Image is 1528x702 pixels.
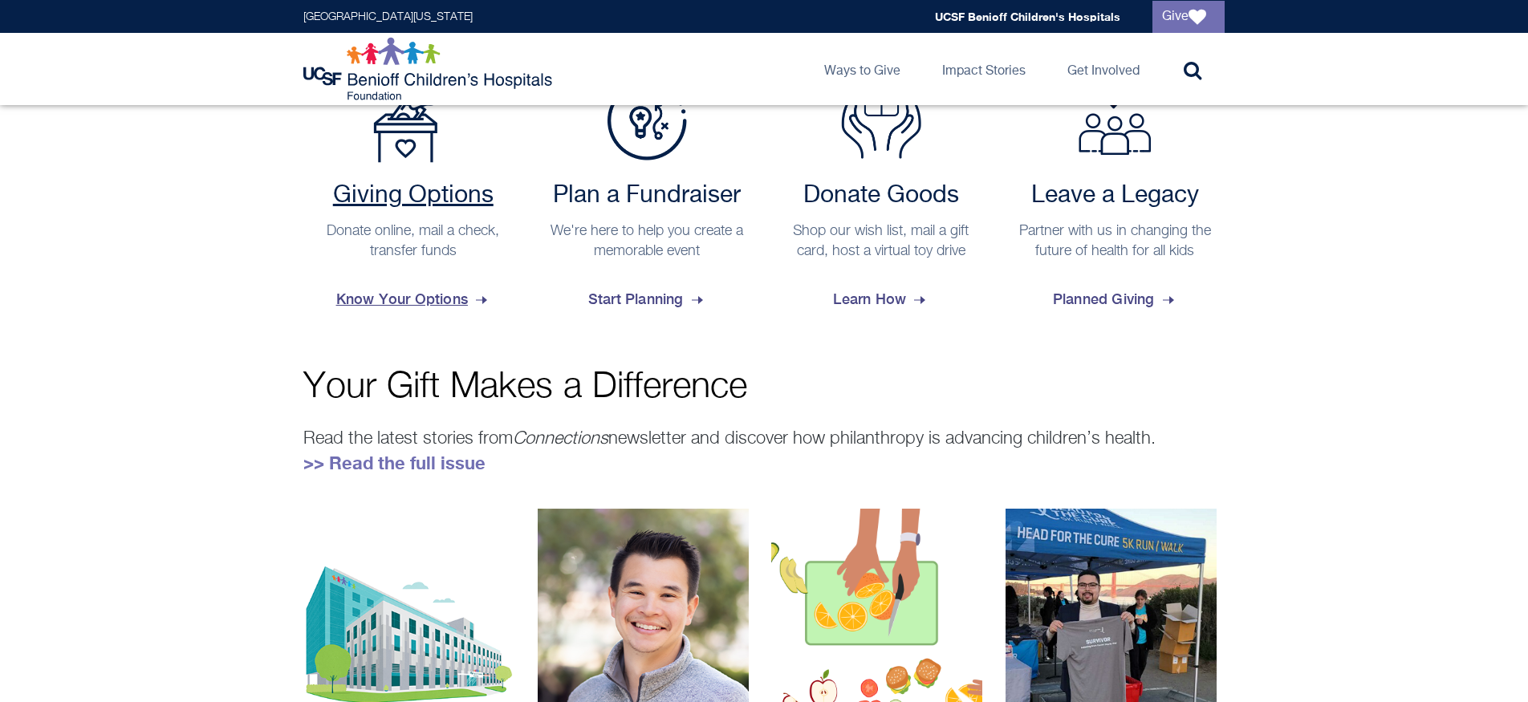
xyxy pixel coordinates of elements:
a: Plan a Fundraiser Plan a Fundraiser We're here to help you create a memorable event Start Planning [538,77,758,321]
span: Know Your Options [336,278,490,321]
a: Get Involved [1055,33,1152,105]
span: Planned Giving [1053,278,1177,321]
p: Shop our wish list, mail a gift card, host a virtual toy drive [779,221,983,262]
a: Give [1152,1,1225,33]
h2: Leave a Legacy [1014,181,1217,210]
p: Partner with us in changing the future of health for all kids [1014,221,1217,262]
a: Impact Stories [929,33,1038,105]
a: Ways to Give [811,33,913,105]
img: Plan a Fundraiser [607,77,687,160]
span: Start Planning [588,278,706,321]
h2: Plan a Fundraiser [546,181,750,210]
a: UCSF Benioff Children's Hospitals [935,10,1120,23]
em: Connections [513,430,608,448]
h2: Donate Goods [779,181,983,210]
h2: Giving Options [311,181,515,210]
a: Donate Goods Donate Goods Shop our wish list, mail a gift card, host a virtual toy drive Learn How [771,77,991,321]
a: Payment Options Giving Options Donate online, mail a check, transfer funds Know Your Options [303,77,523,321]
p: Your Gift Makes a Difference [303,369,1225,405]
p: We're here to help you create a memorable event [546,221,750,262]
img: Payment Options [373,77,453,163]
span: Learn How [833,278,929,321]
a: >> Read the full issue [303,452,486,473]
a: [GEOGRAPHIC_DATA][US_STATE] [303,11,473,22]
img: Donate Goods [841,77,921,159]
a: Leave a Legacy Partner with us in changing the future of health for all kids Planned Giving [1006,77,1225,321]
p: Donate online, mail a check, transfer funds [311,221,515,262]
img: Logo for UCSF Benioff Children's Hospitals Foundation [303,37,556,101]
p: Read the latest stories from newsletter and discover how philanthropy is advancing children’s hea... [303,425,1225,477]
